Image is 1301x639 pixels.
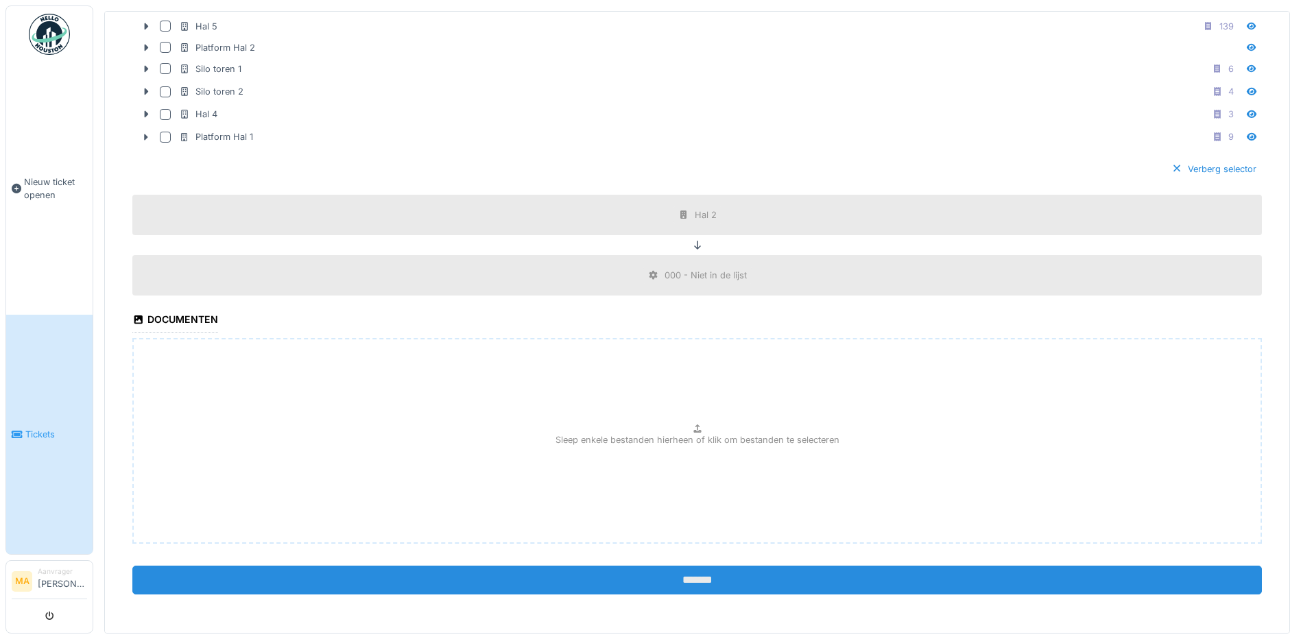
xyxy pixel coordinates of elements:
div: Hal 4 [179,108,217,121]
div: 6 [1228,62,1234,75]
span: Tickets [25,428,87,441]
img: Badge_color-CXgf-gQk.svg [29,14,70,55]
div: 3 [1228,108,1234,121]
a: Tickets [6,315,93,554]
div: Verberg selector [1166,160,1262,178]
div: Documenten [132,309,218,333]
a: MA Aanvrager[PERSON_NAME] [12,566,87,599]
div: Hal 2 [695,208,717,221]
span: Nieuw ticket openen [24,176,87,202]
div: Silo toren 2 [179,85,243,98]
div: 000 - Niet in de lijst [665,269,747,282]
div: Silo toren 1 [179,62,241,75]
li: [PERSON_NAME] [38,566,87,596]
div: Aanvrager [38,566,87,577]
p: Sleep enkele bestanden hierheen of klik om bestanden te selecteren [556,433,839,446]
div: 9 [1228,130,1234,143]
div: Platform Hal 2 [179,41,255,54]
li: MA [12,571,32,592]
div: 139 [1219,20,1234,33]
a: Nieuw ticket openen [6,62,93,315]
div: Platform Hal 1 [179,130,253,143]
div: Hal 5 [179,20,217,33]
div: 4 [1228,85,1234,98]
